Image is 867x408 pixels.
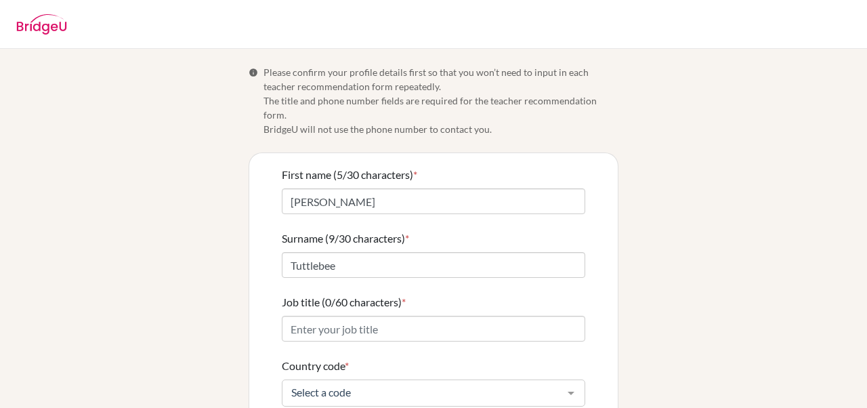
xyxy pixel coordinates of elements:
[282,230,409,247] label: Surname (9/30 characters)
[263,65,618,136] span: Please confirm your profile details first so that you won’t need to input in each teacher recomme...
[282,316,585,342] input: Enter your job title
[282,188,585,214] input: Enter your first name
[288,386,557,399] span: Select a code
[282,252,585,278] input: Enter your surname
[282,167,417,183] label: First name (5/30 characters)
[16,14,67,35] img: BridgeU logo
[282,294,406,310] label: Job title (0/60 characters)
[282,358,349,374] label: Country code
[249,68,258,77] span: Info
